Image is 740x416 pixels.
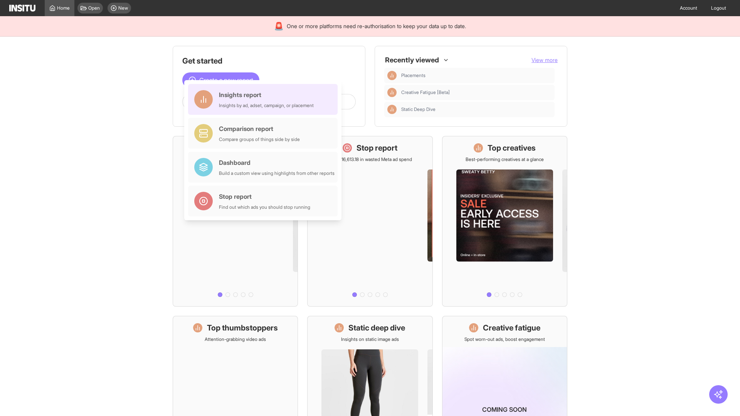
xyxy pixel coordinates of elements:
[219,204,310,210] div: Find out which ads you should stop running
[219,158,335,167] div: Dashboard
[219,124,300,133] div: Comparison report
[182,72,259,88] button: Create a new report
[348,322,405,333] h1: Static deep dive
[205,336,266,342] p: Attention-grabbing video ads
[88,5,100,11] span: Open
[9,5,35,12] img: Logo
[387,105,397,114] div: Insights
[401,89,450,96] span: Creative Fatigue [Beta]
[287,22,466,30] span: One or more platforms need re-authorisation to keep your data up to date.
[488,143,536,153] h1: Top creatives
[401,89,552,96] span: Creative Fatigue [Beta]
[274,21,284,32] div: 🚨
[387,71,397,80] div: Insights
[357,143,397,153] h1: Stop report
[328,156,412,163] p: Save £16,613.18 in wasted Meta ad spend
[219,102,314,109] div: Insights by ad, adset, campaign, or placement
[219,192,310,201] div: Stop report
[531,56,558,64] button: View more
[219,90,314,99] div: Insights report
[207,322,278,333] h1: Top thumbstoppers
[219,136,300,143] div: Compare groups of things side by side
[401,106,436,112] span: Static Deep Dive
[57,5,70,11] span: Home
[182,55,356,66] h1: Get started
[531,57,558,63] span: View more
[442,136,567,307] a: Top creativesBest-performing creatives at a glance
[341,336,399,342] p: Insights on static image ads
[307,136,432,307] a: Stop reportSave £16,613.18 in wasted Meta ad spend
[118,5,128,11] span: New
[199,75,253,85] span: Create a new report
[387,88,397,97] div: Insights
[173,136,298,307] a: What's live nowSee all active ads instantly
[219,170,335,176] div: Build a custom view using highlights from other reports
[466,156,544,163] p: Best-performing creatives at a glance
[401,72,552,79] span: Placements
[401,72,425,79] span: Placements
[401,106,552,112] span: Static Deep Dive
